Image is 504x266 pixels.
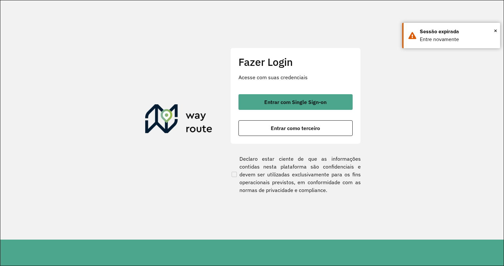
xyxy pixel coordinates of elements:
button: button [238,120,353,136]
div: Entre novamente [420,36,495,43]
span: × [494,26,497,36]
label: Declaro estar ciente de que as informações contidas nesta plataforma são confidenciais e devem se... [230,155,361,194]
p: Acesse com suas credenciais [238,73,353,81]
span: Entrar com Single Sign-on [264,99,327,105]
button: button [238,94,353,110]
button: Close [494,26,497,36]
img: Roteirizador AmbevTech [145,104,212,136]
h2: Fazer Login [238,56,353,68]
span: Entrar como terceiro [271,126,320,131]
div: Sessão expirada [420,28,495,36]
